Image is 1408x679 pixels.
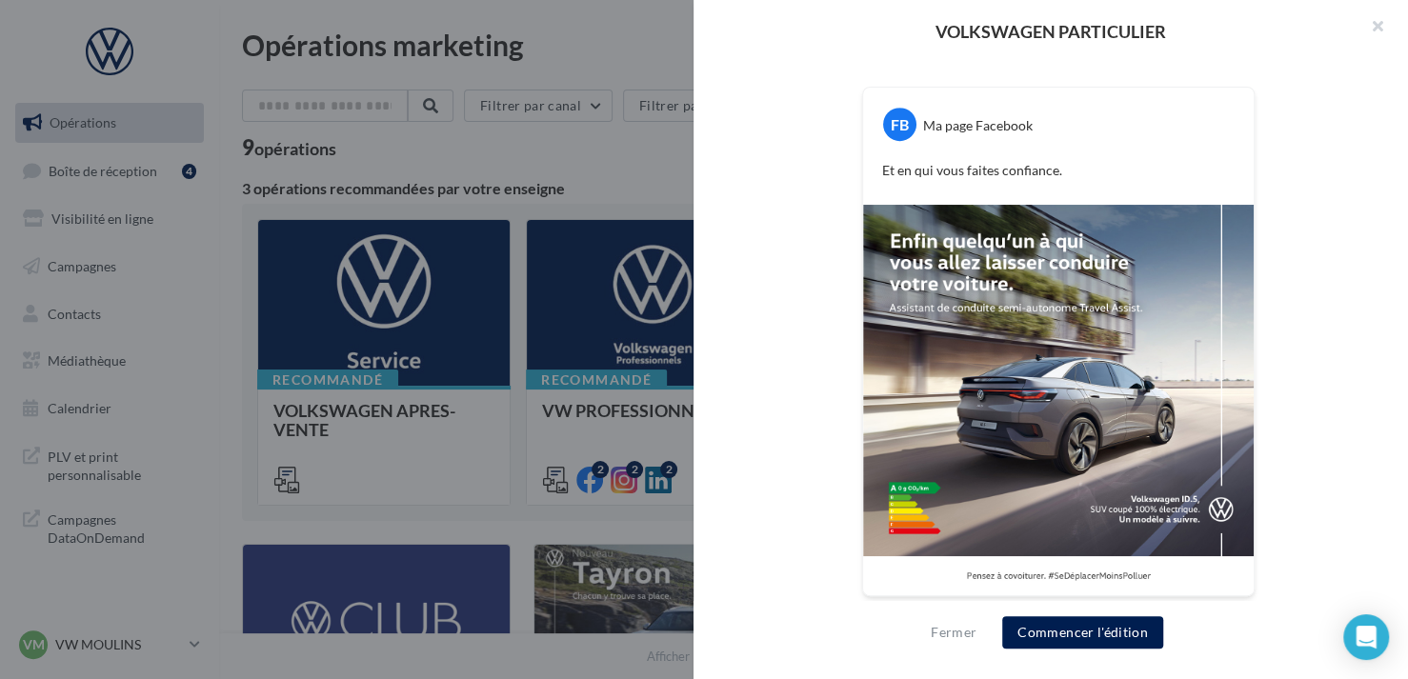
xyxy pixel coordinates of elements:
[883,108,916,141] div: FB
[1002,616,1163,649] button: Commencer l'édition
[724,23,1378,40] div: VOLKSWAGEN PARTICULIER
[1343,614,1389,660] div: Open Intercom Messenger
[923,621,984,644] button: Fermer
[923,116,1033,135] div: Ma page Facebook
[862,596,1255,621] div: La prévisualisation est non-contractuelle
[882,161,1235,180] p: Et en qui vous faites confiance.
